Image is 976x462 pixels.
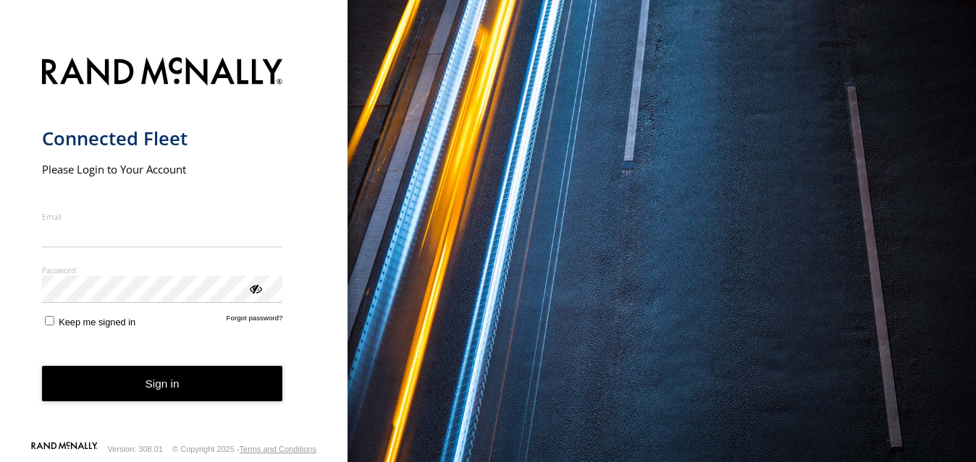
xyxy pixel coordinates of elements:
[172,445,316,453] div: © Copyright 2025 -
[42,48,306,440] form: main
[248,281,262,295] div: ViewPassword
[59,317,135,328] span: Keep me signed in
[31,442,98,456] a: Visit our Website
[108,445,163,453] div: Version: 308.01
[240,445,316,453] a: Terms and Conditions
[42,211,283,222] label: Email
[42,265,283,275] label: Password
[42,366,283,401] button: Sign in
[45,316,54,325] input: Keep me signed in
[227,314,283,328] a: Forgot password?
[42,54,283,91] img: Rand McNally
[42,127,283,150] h1: Connected Fleet
[42,162,283,176] h2: Please Login to Your Account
